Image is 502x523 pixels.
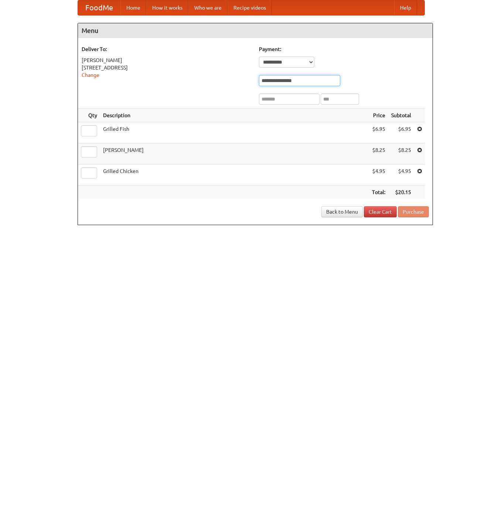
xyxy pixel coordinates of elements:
[78,23,433,38] h4: Menu
[388,164,414,186] td: $4.95
[364,206,397,217] a: Clear Cart
[82,64,252,71] div: [STREET_ADDRESS]
[388,122,414,143] td: $6.95
[259,45,429,53] h5: Payment:
[78,109,100,122] th: Qty
[369,143,388,164] td: $8.25
[78,0,120,15] a: FoodMe
[146,0,188,15] a: How it works
[188,0,228,15] a: Who we are
[369,122,388,143] td: $6.95
[394,0,417,15] a: Help
[388,143,414,164] td: $8.25
[100,109,369,122] th: Description
[100,164,369,186] td: Grilled Chicken
[388,109,414,122] th: Subtotal
[398,206,429,217] button: Purchase
[82,72,99,78] a: Change
[82,57,252,64] div: [PERSON_NAME]
[228,0,272,15] a: Recipe videos
[369,164,388,186] td: $4.95
[120,0,146,15] a: Home
[100,122,369,143] td: Grilled Fish
[369,109,388,122] th: Price
[388,186,414,199] th: $20.15
[321,206,363,217] a: Back to Menu
[100,143,369,164] td: [PERSON_NAME]
[369,186,388,199] th: Total:
[82,45,252,53] h5: Deliver To:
